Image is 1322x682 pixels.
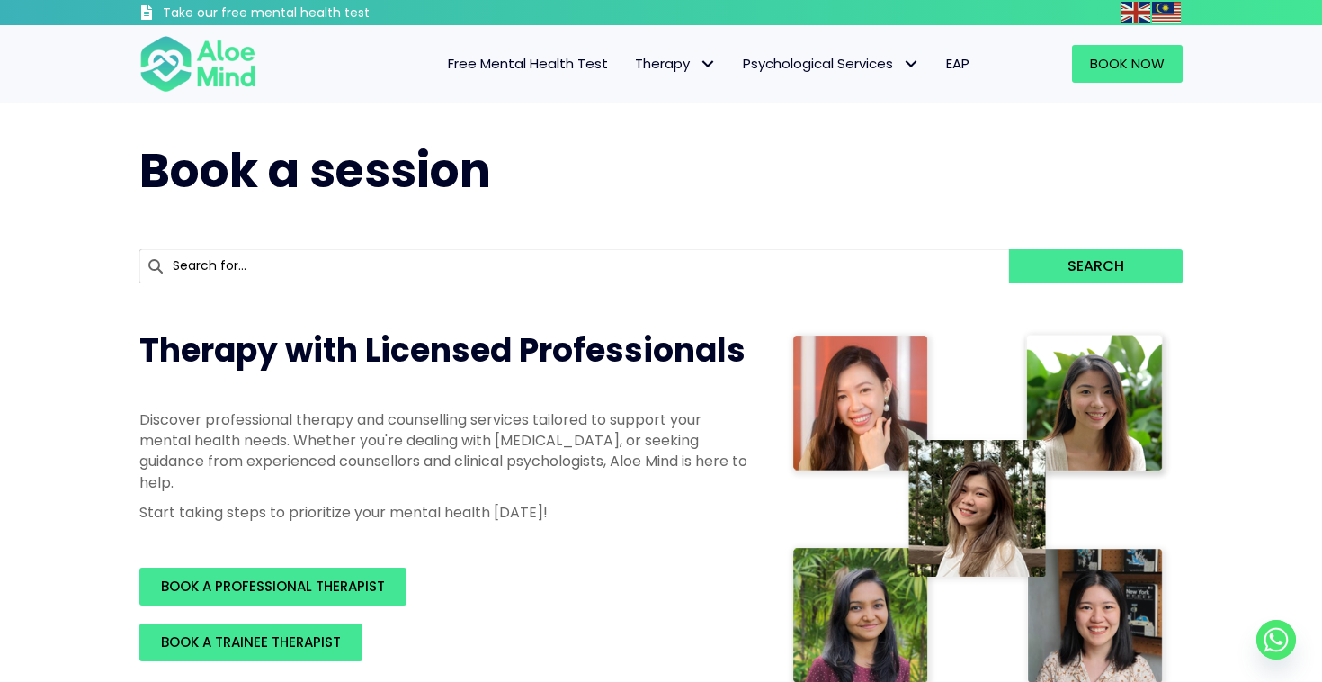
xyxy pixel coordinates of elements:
span: Psychological Services: submenu [898,51,924,77]
button: Search [1009,249,1183,283]
span: BOOK A PROFESSIONAL THERAPIST [161,577,385,596]
nav: Menu [280,45,983,83]
img: Aloe mind Logo [139,34,256,94]
span: Therapy [635,54,716,73]
a: English [1121,2,1152,22]
span: Free Mental Health Test [448,54,608,73]
a: Psychological ServicesPsychological Services: submenu [729,45,933,83]
h3: Take our free mental health test [163,4,466,22]
a: Free Mental Health Test [434,45,621,83]
span: Psychological Services [743,54,919,73]
a: Take our free mental health test [139,4,466,25]
a: Book Now [1072,45,1183,83]
span: BOOK A TRAINEE THERAPIST [161,633,341,651]
span: Book Now [1090,54,1165,73]
span: Book a session [139,138,491,203]
a: Whatsapp [1256,620,1296,660]
p: Discover professional therapy and counselling services tailored to support your mental health nee... [139,409,751,493]
a: TherapyTherapy: submenu [621,45,729,83]
span: Therapy: submenu [694,51,720,77]
span: Therapy with Licensed Professionals [139,328,746,373]
a: BOOK A TRAINEE THERAPIST [139,624,362,661]
a: Malay [1152,2,1183,22]
img: en [1121,2,1150,23]
input: Search for... [139,249,1009,283]
img: ms [1152,2,1181,23]
a: EAP [933,45,983,83]
span: EAP [946,54,969,73]
p: Start taking steps to prioritize your mental health [DATE]! [139,502,751,523]
a: BOOK A PROFESSIONAL THERAPIST [139,568,406,606]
